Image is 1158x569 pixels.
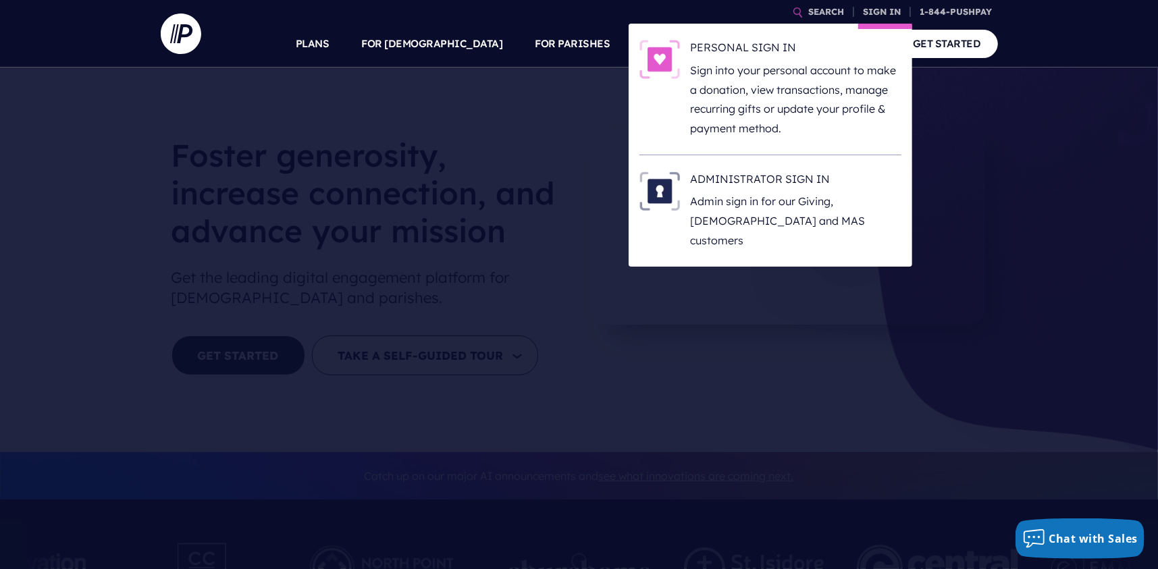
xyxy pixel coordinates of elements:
[691,61,901,138] p: Sign into your personal account to make a donation, view transactions, manage recurring gifts or ...
[639,40,901,138] a: PERSONAL SIGN IN - Illustration PERSONAL SIGN IN Sign into your personal account to make a donati...
[362,20,503,67] a: FOR [DEMOGRAPHIC_DATA]
[814,20,864,67] a: COMPANY
[691,40,901,60] h6: PERSONAL SIGN IN
[691,192,901,250] p: Admin sign in for our Giving, [DEMOGRAPHIC_DATA] and MAS customers
[1016,518,1145,559] button: Chat with Sales
[643,20,703,67] a: SOLUTIONS
[639,171,680,211] img: ADMINISTRATOR SIGN IN - Illustration
[639,40,680,79] img: PERSONAL SIGN IN - Illustration
[896,30,998,57] a: GET STARTED
[691,171,901,192] h6: ADMINISTRATOR SIGN IN
[535,20,610,67] a: FOR PARISHES
[639,171,901,250] a: ADMINISTRATOR SIGN IN - Illustration ADMINISTRATOR SIGN IN Admin sign in for our Giving, [DEMOGRA...
[735,20,782,67] a: EXPLORE
[1049,531,1138,546] span: Chat with Sales
[296,20,330,67] a: PLANS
